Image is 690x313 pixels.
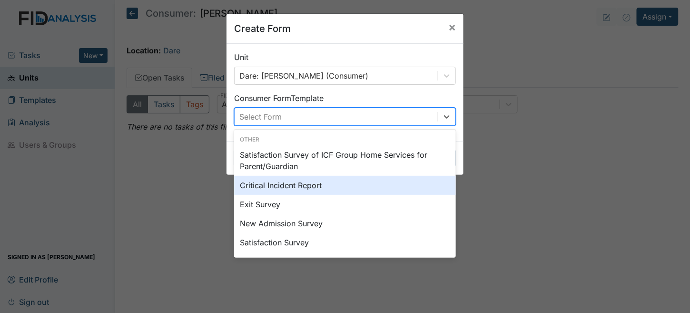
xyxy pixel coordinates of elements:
div: Dare: [PERSON_NAME] (Consumer) [239,70,368,81]
div: Other [234,135,456,144]
div: Exit Survey [234,195,456,214]
h5: Create Form [234,21,291,36]
span: × [448,20,456,34]
button: Close [441,14,463,40]
div: Select Form [239,111,282,122]
div: Satisfaction Survey [234,233,456,252]
label: Consumer Form Template [234,92,324,104]
label: Unit [234,51,248,63]
div: Satisfaction Survey of ICF Group Home Services for Parent/Guardian [234,145,456,176]
div: New Admission Survey [234,214,456,233]
div: Critical Incident Report [234,176,456,195]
